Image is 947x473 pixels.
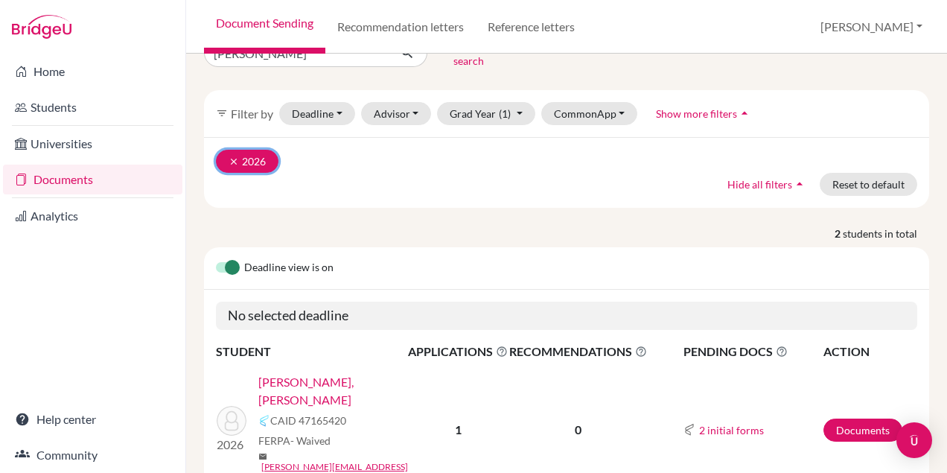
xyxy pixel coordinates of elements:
[361,102,432,125] button: Advisor
[290,434,331,447] span: - Waived
[258,373,418,409] a: [PERSON_NAME], [PERSON_NAME]
[3,440,182,470] a: Community
[12,15,71,39] img: Bridge-U
[216,150,278,173] button: clear2026
[683,343,822,361] span: PENDING DOCS
[3,201,182,231] a: Analytics
[3,57,182,86] a: Home
[258,452,267,461] span: mail
[643,102,765,125] button: Show more filtersarrow_drop_up
[843,226,929,241] span: students in total
[541,102,638,125] button: CommonApp
[683,424,695,436] img: Common App logo
[823,419,902,442] a: Documents
[499,107,511,120] span: (1)
[437,102,535,125] button: Grad Year(1)
[455,422,462,437] b: 1
[656,107,737,120] span: Show more filters
[698,422,765,439] button: 2 initial forms
[715,173,820,196] button: Hide all filtersarrow_drop_up
[727,178,792,191] span: Hide all filters
[820,173,917,196] button: Reset to default
[896,422,932,458] div: Open Intercom Messenger
[509,421,647,439] p: 0
[244,259,334,277] span: Deadline view is on
[3,165,182,194] a: Documents
[3,92,182,122] a: Students
[279,102,355,125] button: Deadline
[216,107,228,119] i: filter_list
[229,156,239,167] i: clear
[509,343,647,361] span: RECOMMENDATIONS
[3,404,182,434] a: Help center
[258,415,270,427] img: Common App logo
[258,433,331,448] span: FERPA
[814,13,929,41] button: [PERSON_NAME]
[270,413,346,428] span: CAID 47165420
[216,302,917,330] h5: No selected deadline
[792,177,807,191] i: arrow_drop_up
[823,342,917,361] th: ACTION
[216,342,407,361] th: STUDENT
[231,107,273,121] span: Filter by
[835,226,843,241] strong: 2
[3,129,182,159] a: Universities
[217,436,246,454] p: 2026
[737,106,752,121] i: arrow_drop_up
[408,343,508,361] span: APPLICATIONS
[217,406,246,436] img: Mendes, Pedro Rocha Guerra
